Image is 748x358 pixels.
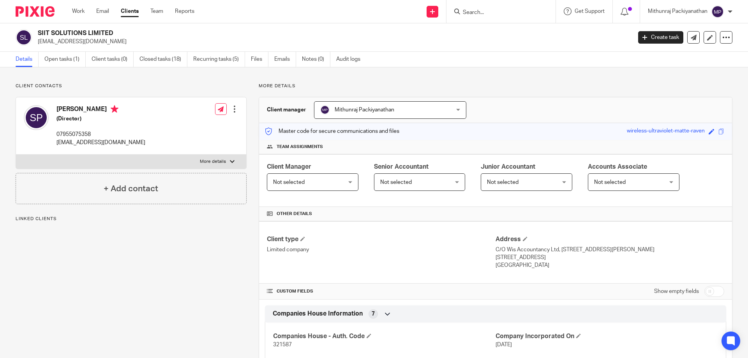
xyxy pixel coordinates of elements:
h3: Client manager [267,106,306,114]
a: Team [150,7,163,15]
a: Email [96,7,109,15]
a: Closed tasks (18) [139,52,187,67]
h2: SIIT SOLUTIONS LIMITED [38,29,509,37]
a: Files [251,52,268,67]
p: [EMAIL_ADDRESS][DOMAIN_NAME] [56,139,145,146]
h4: Companies House - Auth. Code [273,332,496,340]
a: Create task [638,31,683,44]
p: Master code for secure communications and files [265,127,399,135]
span: [DATE] [496,342,512,347]
img: svg%3E [320,105,330,115]
p: [EMAIL_ADDRESS][DOMAIN_NAME] [38,38,626,46]
span: Companies House Information [273,310,363,318]
span: Mithunraj Packiyanathan [335,107,394,113]
p: [STREET_ADDRESS] [496,254,724,261]
p: Limited company [267,246,496,254]
p: More details [259,83,732,89]
span: Junior Accountant [481,164,535,170]
span: Not selected [273,180,305,185]
span: Senior Accountant [374,164,429,170]
p: More details [200,159,226,165]
a: Recurring tasks (5) [193,52,245,67]
a: Details [16,52,39,67]
img: svg%3E [16,29,32,46]
a: Reports [175,7,194,15]
span: Client Manager [267,164,311,170]
label: Show empty fields [654,287,699,295]
p: Linked clients [16,216,247,222]
h4: + Add contact [104,183,158,195]
img: svg%3E [24,105,49,130]
a: Audit logs [336,52,366,67]
span: Other details [277,211,312,217]
p: Client contacts [16,83,247,89]
span: 7 [372,310,375,318]
h4: Address [496,235,724,243]
p: Mithunraj Packiyanathan [648,7,707,15]
h5: (Director) [56,115,145,123]
span: Not selected [380,180,412,185]
a: Notes (0) [302,52,330,67]
h4: CUSTOM FIELDS [267,288,496,295]
input: Search [462,9,532,16]
p: 07955075358 [56,131,145,138]
span: Not selected [594,180,626,185]
span: Accounts Associate [588,164,647,170]
img: Pixie [16,6,55,17]
span: Team assignments [277,144,323,150]
p: C/O Wis Accountancy Ltd, [STREET_ADDRESS][PERSON_NAME] [496,246,724,254]
img: svg%3E [711,5,724,18]
a: Open tasks (1) [44,52,86,67]
a: Clients [121,7,139,15]
a: Emails [274,52,296,67]
span: 321587 [273,342,292,347]
i: Primary [111,105,118,113]
a: Work [72,7,85,15]
span: Get Support [575,9,605,14]
span: Not selected [487,180,519,185]
h4: Company Incorporated On [496,332,718,340]
p: [GEOGRAPHIC_DATA] [496,261,724,269]
h4: Client type [267,235,496,243]
div: wireless-ultraviolet-matte-raven [627,127,705,136]
h4: [PERSON_NAME] [56,105,145,115]
a: Client tasks (0) [92,52,134,67]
